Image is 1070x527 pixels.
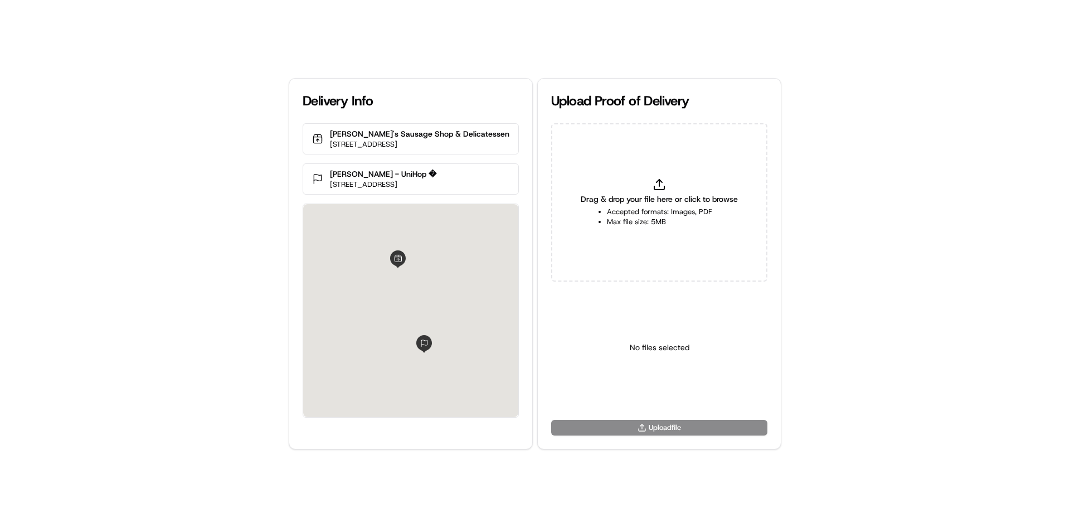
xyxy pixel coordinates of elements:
[330,180,436,190] p: [STREET_ADDRESS]
[330,139,509,149] p: [STREET_ADDRESS]
[330,128,509,139] p: [PERSON_NAME]'s Sausage Shop & Delicatessen
[607,207,712,217] li: Accepted formats: Images, PDF
[551,92,767,110] div: Upload Proof of Delivery
[581,194,738,205] span: Drag & drop your file here or click to browse
[607,217,712,227] li: Max file size: 5MB
[330,168,436,180] p: [PERSON_NAME] - UniHop �
[303,92,519,110] div: Delivery Info
[630,342,689,353] p: No files selected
